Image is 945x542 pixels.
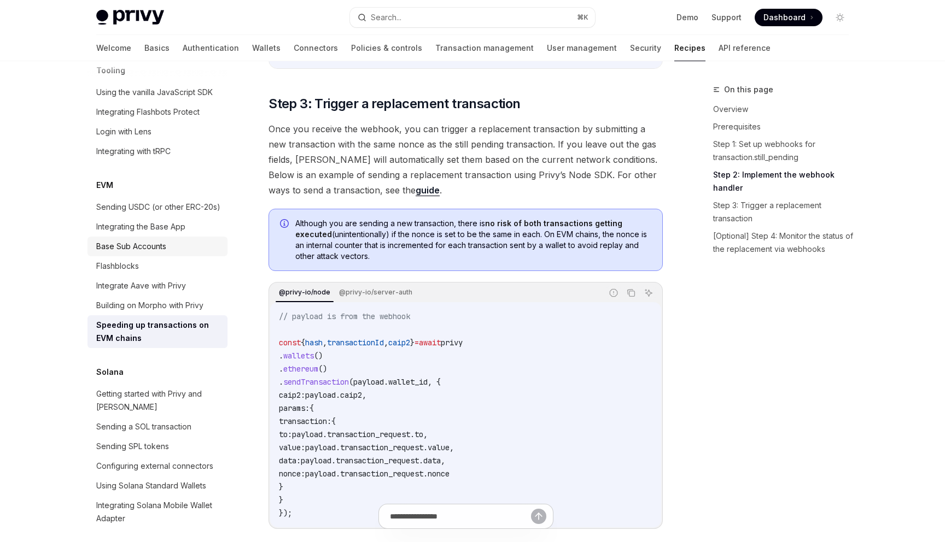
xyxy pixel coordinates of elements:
span: data [423,456,441,466]
span: payload [305,469,336,479]
svg: Info [280,219,291,230]
a: Speeding up transactions on EVM chains [87,315,227,348]
div: Sending SPL tokens [96,440,169,453]
span: payload [292,429,323,439]
a: Integrating Solana Mobile Wallet Adapter [87,496,227,528]
div: Using Solana Standard Wallets [96,479,206,492]
span: transaction_request [336,456,419,466]
span: } [279,495,283,505]
span: . [279,377,283,387]
span: await [419,338,441,347]
span: transaction_request [327,429,410,439]
a: User management [547,35,617,61]
div: Building on Morpho with Privy [96,299,203,312]
span: , [323,338,327,347]
a: Step 2: Implement the webhook handler [713,166,857,197]
div: Login with Lens [96,125,151,138]
span: transaction_request [340,469,423,479]
a: Integrate Aave with Privy [87,276,227,296]
a: Using the vanilla JavaScript SDK [87,83,227,102]
a: Integrating the Base App [87,217,227,237]
span: ⌘ K [577,13,588,22]
a: Recipes [674,35,705,61]
strong: no risk of both transactions getting executed [295,219,622,239]
span: payload [353,377,384,387]
a: Connectors [294,35,338,61]
span: Once you receive the webhook, you can trigger a replacement transaction by submitting a new trans... [269,121,663,198]
a: Sending USDC (or other ERC-20s) [87,197,227,217]
span: . [410,429,415,439]
div: Flashblocks [96,260,139,273]
span: transactionId [327,338,384,347]
button: Copy the contents from the code block [624,286,638,300]
span: // payload is from the webhook [279,311,410,321]
div: Search... [371,11,401,24]
span: caip2 [388,338,410,347]
span: payload [301,456,331,466]
div: Base Sub Accounts [96,240,166,253]
a: Integrating Flashbots Protect [87,102,227,122]
span: . [419,456,423,466]
span: . [336,390,340,400]
a: Sending SPL tokens [87,437,227,456]
a: Wallets [252,35,281,61]
span: payload [305,443,336,452]
a: Building on Morpho with Privy [87,296,227,315]
span: . [423,469,428,479]
a: Step 3: Trigger a replacement transaction [713,197,857,227]
span: to [415,429,423,439]
span: . [423,443,428,452]
div: Sending USDC (or other ERC-20s) [96,201,220,214]
div: Integrating Solana Mobile Wallet Adapter [96,499,221,525]
span: , { [428,377,441,387]
a: Welcome [96,35,131,61]
a: API reference [719,35,771,61]
span: . [384,377,388,387]
span: to: [279,429,292,439]
a: Getting started with Privy and [PERSON_NAME] [87,384,227,417]
span: , [423,429,428,439]
span: ethereum [283,364,318,374]
button: Search...⌘K [350,8,595,27]
span: params: [279,403,310,413]
span: Step 3: Trigger a replacement transaction [269,95,520,113]
div: Integrating Flashbots Protect [96,105,200,119]
span: sendTransaction [283,377,349,387]
span: , [384,338,388,347]
a: Step 1: Set up webhooks for transaction.still_pending [713,135,857,166]
span: On this page [724,83,773,96]
span: const [279,338,301,347]
a: Overview [713,101,857,118]
div: Integrate Aave with Privy [96,279,186,292]
span: Dashboard [763,12,806,23]
span: = [415,338,419,347]
a: Policies & controls [351,35,422,61]
button: Toggle dark mode [831,9,849,26]
h5: EVM [96,179,113,192]
span: value [428,443,450,452]
span: value: [279,443,305,452]
span: privy [441,338,463,347]
div: Configuring external connectors [96,459,213,473]
a: Demo [676,12,698,23]
div: Speeding up transactions on EVM chains [96,319,221,345]
div: Integrating the Base App [96,220,185,233]
div: Getting started with Privy and [PERSON_NAME] [96,387,221,414]
span: data: [279,456,301,466]
a: [Optional] Step 4: Monitor the status of the replacement via webhooks [713,227,857,258]
a: guide [416,185,440,196]
a: Sending a SOL transaction [87,417,227,437]
span: , [362,390,366,400]
span: wallets [283,351,314,361]
span: caip2 [340,390,362,400]
span: ( [349,377,353,387]
span: . [331,456,336,466]
div: Using the vanilla JavaScript SDK [96,86,213,99]
span: { [331,416,336,426]
span: () [314,351,323,361]
a: Flashblocks [87,256,227,276]
button: Report incorrect code [606,286,621,300]
a: Integrating with tRPC [87,142,227,161]
a: Prerequisites [713,118,857,135]
a: Configuring external connectors [87,456,227,476]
